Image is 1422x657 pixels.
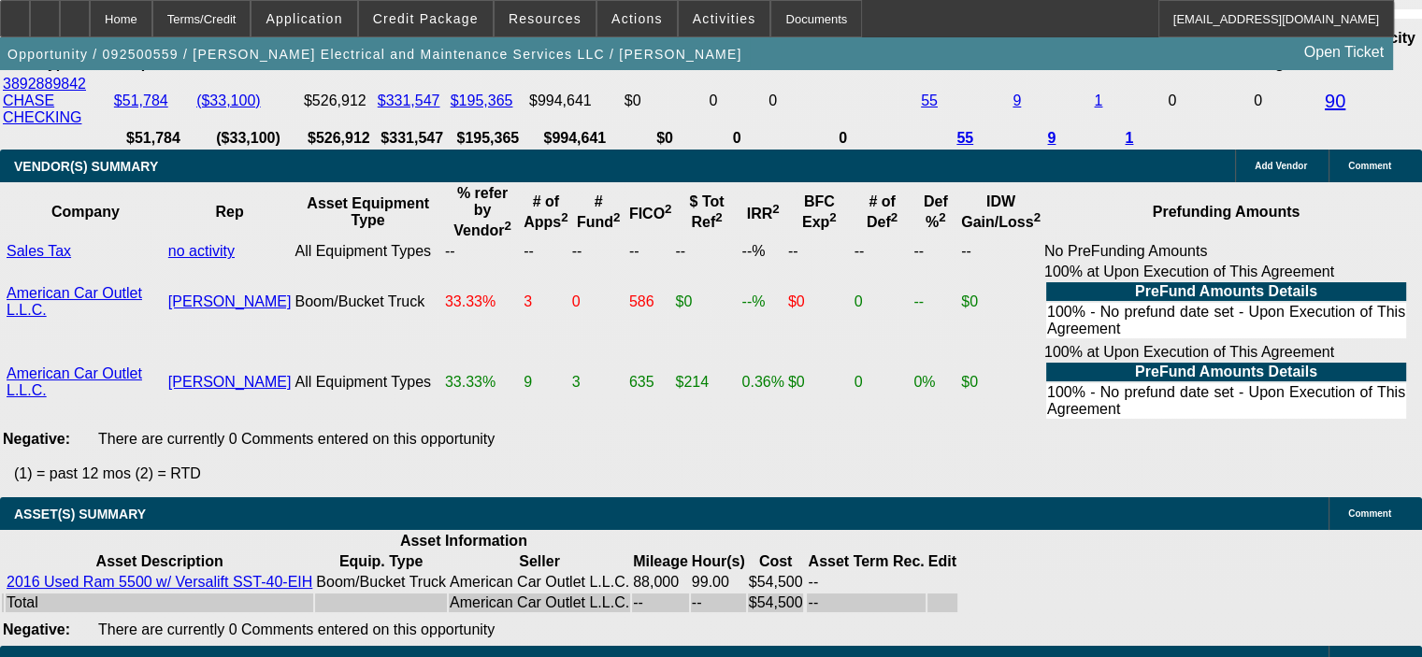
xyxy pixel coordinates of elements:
[315,573,447,592] td: Boom/Bucket Truck
[1044,264,1408,340] div: 100% at Upon Execution of This Agreement
[924,193,948,230] b: Def %
[168,293,292,309] a: [PERSON_NAME]
[114,93,168,108] a: $51,784
[378,93,440,108] a: $331,547
[748,593,804,612] td: $54,500
[168,374,292,390] a: [PERSON_NAME]
[3,76,86,125] a: 3892889842 CHASE CHECKING
[679,1,770,36] button: Activities
[1047,130,1056,146] a: 9
[629,206,672,221] b: FICO
[1046,303,1406,338] td: 100% - No prefund date set - Upon Execution of This Agreement
[912,343,958,421] td: 0%
[307,195,429,228] b: Asset Equipment Type
[577,193,621,230] b: # Fund
[196,93,261,108] a: ($33,100)
[400,533,527,549] b: Asset Information
[747,206,780,221] b: IRR
[266,11,342,26] span: Application
[96,553,223,569] b: Asset Description
[504,219,510,233] sup: 2
[14,507,146,521] span: ASSET(S) SUMMARY
[98,431,495,447] span: There are currently 0 Comments entered on this opportunity
[740,242,784,261] td: --%
[960,343,1041,421] td: $0
[691,573,746,592] td: 99.00
[195,129,301,148] th: ($33,100)
[1348,508,1391,519] span: Comment
[1125,130,1133,146] a: 1
[748,573,804,592] td: $54,500
[807,593,925,612] td: --
[1135,283,1317,299] b: PreFund Amounts Details
[912,263,958,341] td: --
[759,553,793,569] b: Cost
[453,185,511,238] b: % refer by Vendor
[708,129,766,148] th: 0
[787,343,852,421] td: $0
[1044,243,1408,260] div: No PreFunding Amounts
[961,193,1041,230] b: IDW Gain/Loss
[519,553,560,569] b: Seller
[113,129,194,148] th: $51,784
[294,263,441,341] td: Boom/Bucket Truck
[571,263,626,341] td: 0
[216,204,244,220] b: Rep
[787,263,852,341] td: $0
[7,365,142,398] a: American Car Outlet L.L.C.
[768,75,918,127] td: 0
[524,193,567,230] b: # of Apps
[523,343,568,421] td: 9
[509,11,582,26] span: Resources
[528,129,622,148] th: $994,641
[674,343,739,421] td: $214
[449,573,630,592] td: American Car Outlet L.L.C.
[624,75,707,127] td: $0
[891,210,898,224] sup: 2
[451,93,513,108] a: $195,365
[571,242,626,261] td: --
[3,431,70,447] b: Negative:
[921,93,938,108] a: 55
[613,210,620,224] sup: 2
[1135,364,1317,379] b: PreFund Amounts Details
[315,552,447,571] th: Equip. Type
[444,343,521,421] td: 33.33%
[7,285,142,318] a: American Car Outlet L.L.C.
[768,129,918,148] th: 0
[303,129,375,148] th: $526,912
[529,93,621,109] div: $994,641
[674,242,739,261] td: --
[523,263,568,341] td: 3
[808,553,924,569] b: Asset Term Rec.
[740,343,784,421] td: 0.36%
[624,129,707,148] th: $0
[7,243,71,259] a: Sales Tax
[693,11,756,26] span: Activities
[674,263,739,341] td: $0
[303,75,375,127] td: $526,912
[1153,204,1300,220] b: Prefunding Amounts
[1168,93,1176,108] span: 0
[708,75,766,127] td: 0
[740,263,784,341] td: --%
[251,1,356,36] button: Application
[912,242,958,261] td: --
[14,465,1422,482] p: (1) = past 12 mos (2) = RTD
[854,343,912,421] td: 0
[689,193,724,230] b: $ Tot Ref
[854,242,912,261] td: --
[854,263,912,341] td: 0
[960,263,1041,341] td: $0
[1044,344,1408,421] div: 100% at Upon Execution of This Agreement
[561,210,567,224] sup: 2
[444,242,521,261] td: --
[633,553,688,569] b: Mileage
[294,242,441,261] td: All Equipment Types
[294,343,441,421] td: All Equipment Types
[444,263,521,341] td: 33.33%
[597,1,677,36] button: Actions
[628,263,673,341] td: 586
[665,202,671,216] sup: 2
[807,573,925,592] td: --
